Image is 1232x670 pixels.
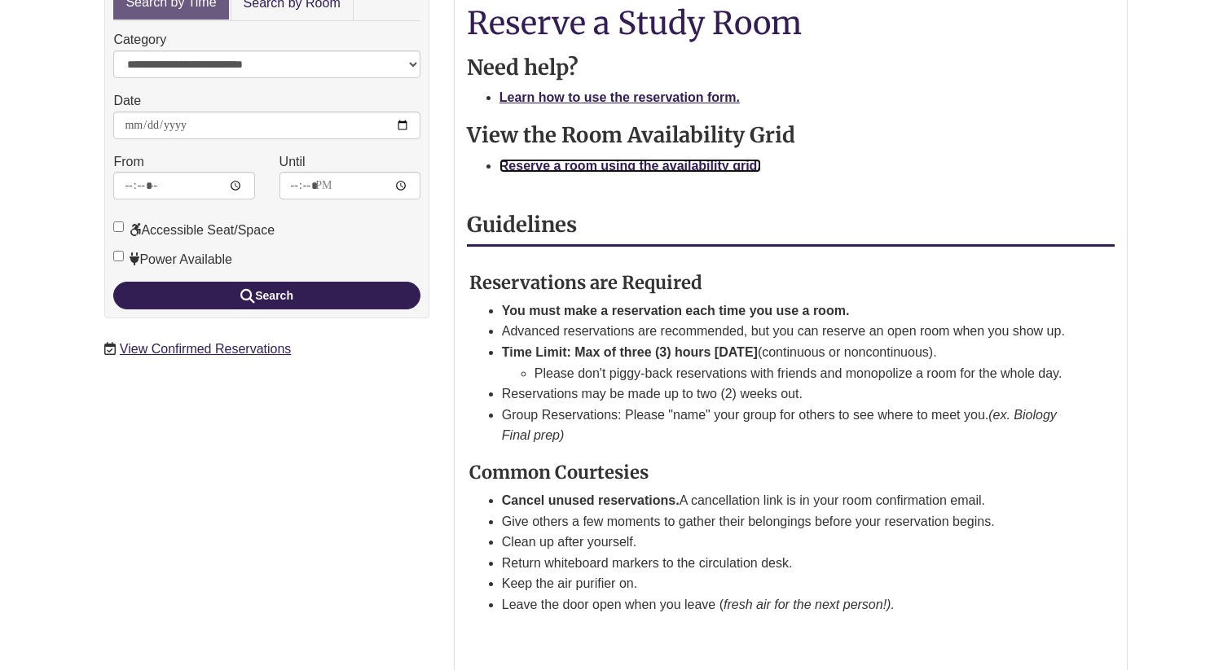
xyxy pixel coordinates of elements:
[502,573,1076,594] li: Keep the air purifier on.
[499,159,761,173] a: Reserve a room using the availability grid.
[502,345,758,359] strong: Time Limit: Max of three (3) hours [DATE]
[113,251,124,261] input: Power Available
[113,249,232,270] label: Power Available
[113,282,420,309] button: Search
[502,493,680,507] strong: Cancel unused reservations.
[535,363,1076,384] li: Please don't piggy-back reservations with friends and monopolize a room for the whole day.
[502,532,1076,553] li: Clean up after yourself.
[502,383,1076,405] li: Reservations may be made up to two (2) weeks out.
[113,90,141,112] label: Date
[469,271,702,294] strong: Reservations are Required
[502,342,1076,383] li: (continuous or noncontinuous).
[469,461,649,484] strong: Common Courtesies
[502,553,1076,574] li: Return whiteboard markers to the circulation desk.
[113,221,124,232] input: Accessible Seat/Space
[467,212,577,238] strong: Guidelines
[502,321,1076,342] li: Advanced reservations are recommended, but you can reserve an open room when you show up.
[467,122,795,148] strong: View the Room Availability Grid
[113,29,166,50] label: Category
[502,511,1076,532] li: Give others a few moments to gather their belongings before your reservation begins.
[502,594,1076,615] li: Leave the door open when you leave (
[113,220,275,241] label: Accessible Seat/Space
[502,304,850,317] strong: You must make a reservation each time you use a room.
[113,151,143,173] label: From
[467,55,579,81] strong: Need help?
[279,151,306,173] label: Until
[724,598,895,611] em: fresh air for the next person!).
[120,342,291,356] a: View Confirmed Reservations
[499,90,740,104] a: Learn how to use the reservation form.
[502,490,1076,511] li: A cancellation link is in your room confirmation email.
[502,405,1076,446] li: Group Reservations: Please "name" your group for others to see where to meet you.
[467,6,1115,40] h1: Reserve a Study Room
[502,408,1057,443] em: (ex. Biology Final prep)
